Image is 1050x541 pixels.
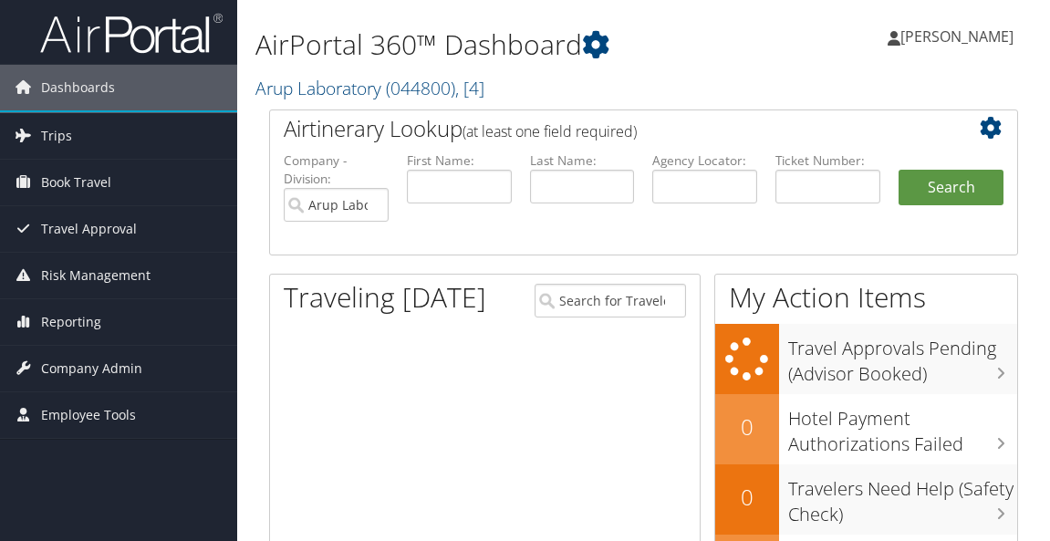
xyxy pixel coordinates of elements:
[715,394,1017,464] a: 0Hotel Payment Authorizations Failed
[899,170,1003,206] button: Search
[535,284,686,317] input: Search for Traveler
[715,278,1017,317] h1: My Action Items
[788,327,1017,387] h3: Travel Approvals Pending (Advisor Booked)
[788,467,1017,527] h3: Travelers Need Help (Safety Check)
[888,9,1032,64] a: [PERSON_NAME]
[284,278,486,317] h1: Traveling [DATE]
[40,12,223,55] img: airportal-logo.png
[284,151,389,189] label: Company - Division:
[41,113,72,159] span: Trips
[715,464,1017,535] a: 0Travelers Need Help (Safety Check)
[41,253,151,298] span: Risk Management
[386,76,455,100] span: ( 044800 )
[407,151,512,170] label: First Name:
[652,151,757,170] label: Agency Locator:
[715,324,1017,394] a: Travel Approvals Pending (Advisor Booked)
[41,206,137,252] span: Travel Approval
[41,346,142,391] span: Company Admin
[455,76,484,100] span: , [ 4 ]
[284,113,941,144] h2: Airtinerary Lookup
[900,26,1014,47] span: [PERSON_NAME]
[463,121,637,141] span: (at least one field required)
[788,397,1017,457] h3: Hotel Payment Authorizations Failed
[41,65,115,110] span: Dashboards
[255,26,773,64] h1: AirPortal 360™ Dashboard
[255,76,484,100] a: Arup Laboratory
[41,160,111,205] span: Book Travel
[715,482,779,513] h2: 0
[41,392,136,438] span: Employee Tools
[775,151,880,170] label: Ticket Number:
[41,299,101,345] span: Reporting
[530,151,635,170] label: Last Name:
[715,411,779,442] h2: 0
